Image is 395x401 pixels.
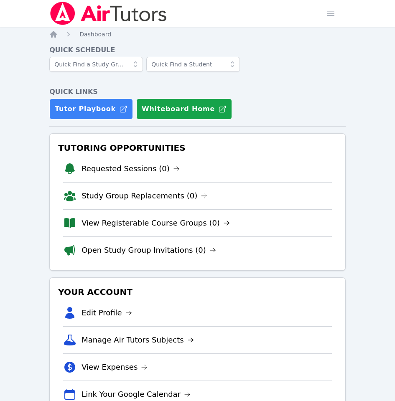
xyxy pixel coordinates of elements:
[79,31,111,38] span: Dashboard
[49,45,346,55] h4: Quick Schedule
[56,140,339,155] h3: Tutoring Opportunities
[49,87,346,97] h4: Quick Links
[146,57,240,72] input: Quick Find a Student
[79,30,111,38] a: Dashboard
[56,284,339,299] h3: Your Account
[82,217,230,229] a: View Registerable Course Groups (0)
[82,163,180,175] a: Requested Sessions (0)
[82,388,191,400] a: Link Your Google Calendar
[82,244,216,256] a: Open Study Group Invitations (0)
[82,334,194,346] a: Manage Air Tutors Subjects
[136,99,232,119] button: Whiteboard Home
[49,30,346,38] nav: Breadcrumb
[82,307,132,319] a: Edit Profile
[49,57,143,72] input: Quick Find a Study Group
[82,190,207,202] a: Study Group Replacements (0)
[49,2,168,25] img: Air Tutors
[49,99,133,119] a: Tutor Playbook
[82,361,148,373] a: View Expenses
